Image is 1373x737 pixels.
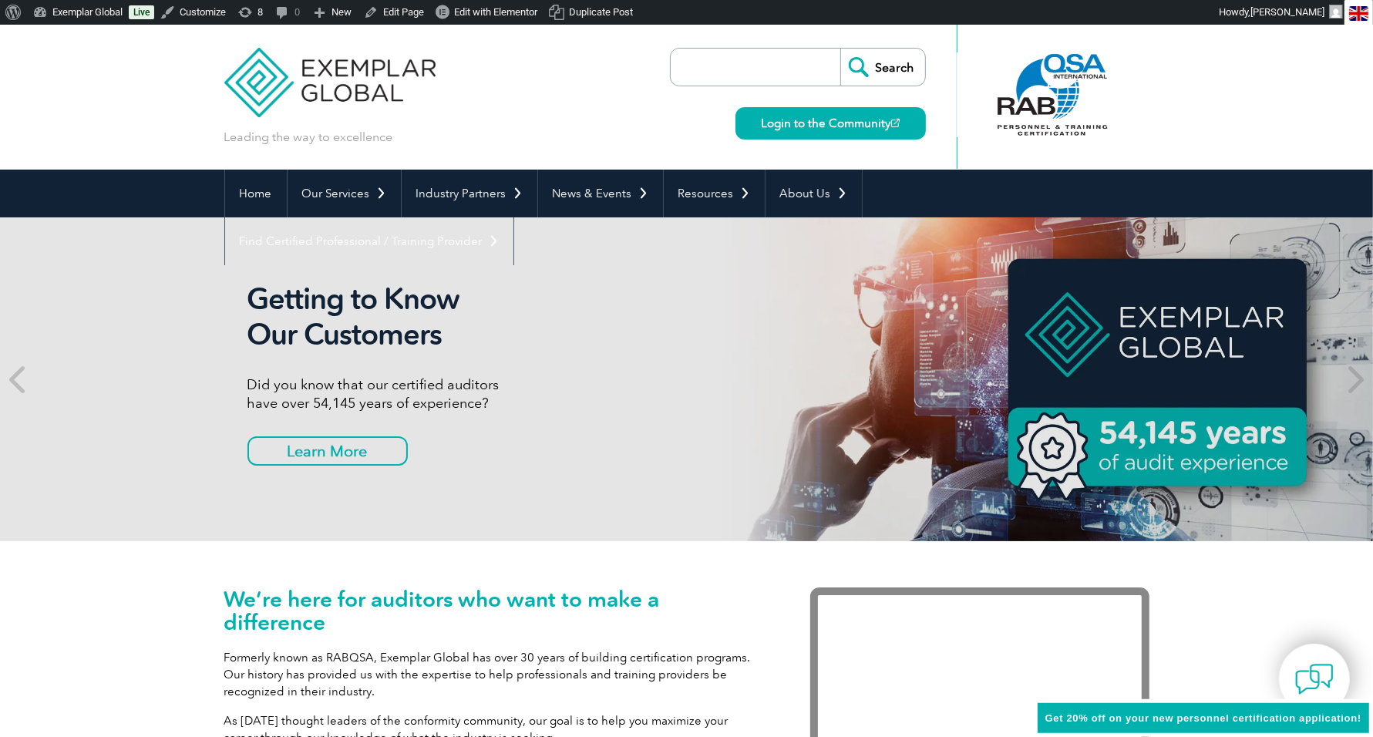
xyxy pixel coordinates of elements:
[454,6,537,18] span: Edit with Elementor
[247,281,826,352] h2: Getting to Know Our Customers
[538,170,663,217] a: News & Events
[891,119,900,127] img: open_square.png
[288,170,401,217] a: Our Services
[402,170,537,217] a: Industry Partners
[247,436,408,466] a: Learn More
[766,170,862,217] a: About Us
[224,587,764,634] h1: We’re here for auditors who want to make a difference
[840,49,925,86] input: Search
[129,5,154,19] a: Live
[664,170,765,217] a: Resources
[1295,660,1334,698] img: contact-chat.png
[225,170,287,217] a: Home
[224,25,436,117] img: Exemplar Global
[247,375,826,412] p: Did you know that our certified auditors have over 54,145 years of experience?
[1349,6,1368,21] img: en
[224,129,393,146] p: Leading the way to excellence
[225,217,513,265] a: Find Certified Professional / Training Provider
[735,107,926,140] a: Login to the Community
[1045,712,1361,724] span: Get 20% off on your new personnel certification application!
[224,649,764,700] p: Formerly known as RABQSA, Exemplar Global has over 30 years of building certification programs. O...
[1250,6,1324,18] span: [PERSON_NAME]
